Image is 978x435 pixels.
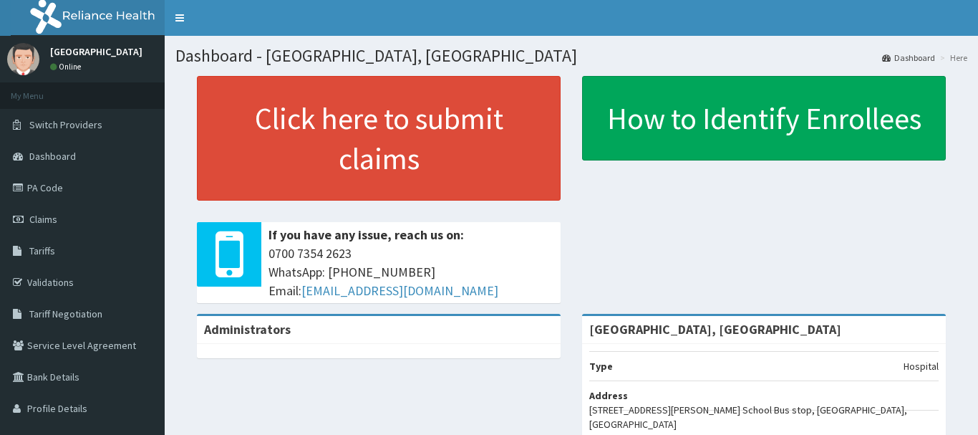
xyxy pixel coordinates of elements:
span: Switch Providers [29,118,102,131]
span: Tariff Negotiation [29,307,102,320]
img: User Image [7,43,39,75]
li: Here [936,52,967,64]
b: Address [589,389,628,402]
a: Click here to submit claims [197,76,561,201]
p: [GEOGRAPHIC_DATA] [50,47,142,57]
span: 0700 7354 2623 WhatsApp: [PHONE_NUMBER] Email: [268,244,553,300]
strong: [GEOGRAPHIC_DATA], [GEOGRAPHIC_DATA] [589,321,841,338]
span: Claims [29,213,57,226]
a: Online [50,62,84,72]
span: Tariffs [29,244,55,257]
h1: Dashboard - [GEOGRAPHIC_DATA], [GEOGRAPHIC_DATA] [175,47,967,65]
span: Dashboard [29,150,76,163]
b: Administrators [204,321,291,338]
p: Hospital [904,359,939,373]
a: [EMAIL_ADDRESS][DOMAIN_NAME] [301,282,498,299]
b: Type [589,360,613,373]
a: How to Identify Enrollees [582,76,946,161]
p: [STREET_ADDRESS][PERSON_NAME] School Bus stop, [GEOGRAPHIC_DATA], [GEOGRAPHIC_DATA] [589,403,939,431]
a: Dashboard [882,52,935,64]
b: If you have any issue, reach us on: [268,226,464,243]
